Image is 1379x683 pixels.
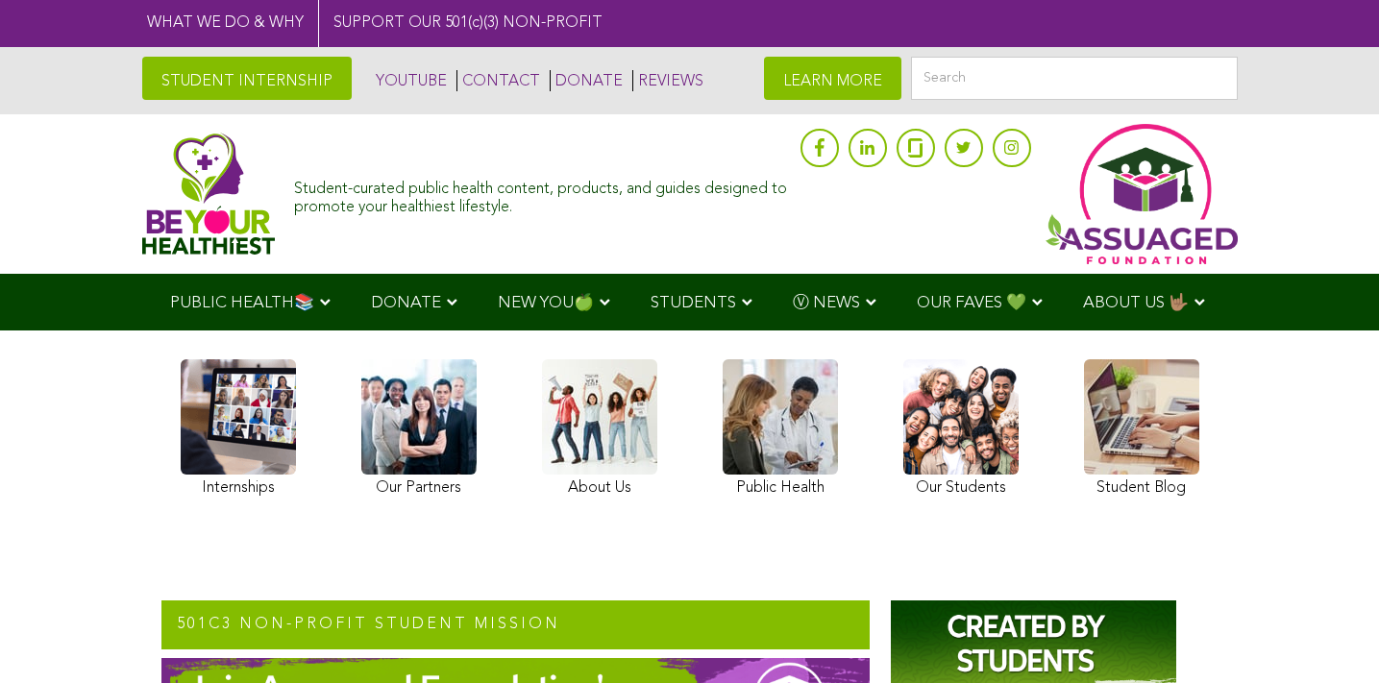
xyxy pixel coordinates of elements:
[498,295,594,311] span: NEW YOU🍏
[632,70,703,91] a: REVIEWS
[142,57,352,100] a: STUDENT INTERNSHIP
[142,274,1238,330] div: Navigation Menu
[456,70,540,91] a: CONTACT
[1083,295,1189,311] span: ABOUT US 🤟🏽
[911,57,1238,100] input: Search
[294,171,790,217] div: Student-curated public health content, products, and guides designed to promote your healthiest l...
[764,57,901,100] a: LEARN MORE
[1046,124,1238,264] img: Assuaged App
[917,295,1026,311] span: OUR FAVES 💚
[161,600,870,650] h2: 501c3 NON-PROFIT STUDENT MISSION
[371,70,447,91] a: YOUTUBE
[550,70,623,91] a: DONATE
[142,133,276,255] img: Assuaged
[908,138,922,158] img: glassdoor
[371,295,441,311] span: DONATE
[793,295,860,311] span: Ⓥ NEWS
[651,295,736,311] span: STUDENTS
[1283,591,1379,683] iframe: Chat Widget
[170,295,314,311] span: PUBLIC HEALTH📚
